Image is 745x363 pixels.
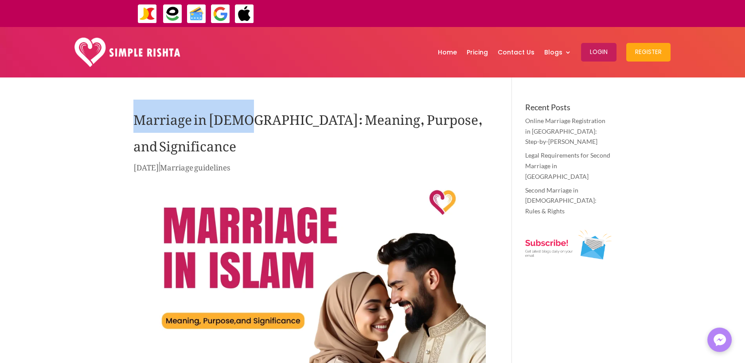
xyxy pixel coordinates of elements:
a: Contact Us [498,29,534,75]
img: ApplePay-icon [234,4,254,24]
a: Online Marriage Registration in [GEOGRAPHIC_DATA]: Step-by-[PERSON_NAME] [525,117,605,146]
a: Marriage guidelines [160,156,230,175]
img: EasyPaisa-icon [163,4,183,24]
a: Register [626,29,671,75]
img: GooglePay-icon [211,4,230,24]
span: [DATE] [133,156,159,175]
img: JazzCash-icon [137,4,157,24]
p: | [133,161,486,178]
img: Credit Cards [187,4,207,24]
a: Login [581,29,616,75]
a: Pricing [467,29,488,75]
a: Blogs [544,29,571,75]
button: Login [581,43,616,62]
img: Messenger [711,331,729,349]
button: Register [626,43,671,62]
a: Second Marriage in [DEMOGRAPHIC_DATA]: Rules & Rights [525,186,597,215]
h4: Recent Posts [525,103,612,116]
a: Legal Requirements for Second Marriage in [GEOGRAPHIC_DATA] [525,151,610,180]
a: Home [438,29,457,75]
h1: Marriage in [DEMOGRAPHIC_DATA]: Meaning, Purpose, and Significance [133,103,486,161]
